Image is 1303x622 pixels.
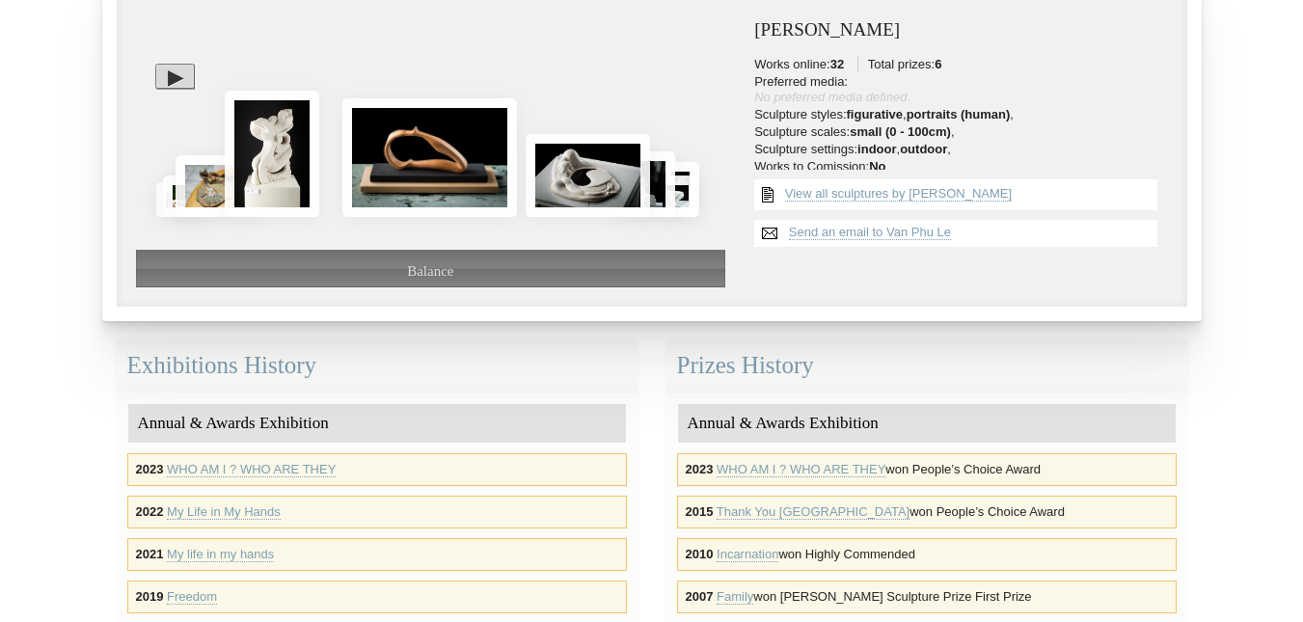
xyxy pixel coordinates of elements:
strong: 2022 [136,504,164,519]
strong: No [869,159,885,174]
a: WHO AM I ? WHO ARE THEY [717,462,885,477]
div: Annual & Awards Exhibition [128,404,626,444]
li: Sculpture styles: , , [754,107,1167,122]
div: won People’s Choice Award [677,453,1177,486]
div: Annual & Awards Exhibition [678,404,1176,444]
li: Sculpture scales: , [754,124,1167,140]
div: won Highly Commended [677,538,1177,571]
a: My Life in My Hands [167,504,281,520]
strong: outdoor [900,142,947,156]
div: Exhibitions History [117,340,638,392]
strong: portraits (human) [907,107,1011,122]
strong: figurative [847,107,904,122]
strong: 32 [830,57,844,71]
li: Works online: Total prizes: [754,57,1167,72]
strong: 2015 [686,504,714,519]
li: Sculpture settings: , , [754,142,1167,157]
div: won [PERSON_NAME] Sculpture Prize First Prize [677,581,1177,613]
img: My Life in My Hands [163,176,225,216]
li: Works to Comission: [754,159,1167,175]
strong: 2023 [136,462,164,476]
img: Freedom [225,91,319,217]
strong: 2007 [686,589,714,604]
strong: 2019 [136,589,164,604]
img: Balance [342,98,517,217]
img: WHO AM I ? WHO ARE THEY [156,182,205,217]
div: No preferred media defined. [754,90,1167,105]
img: Send an email to Van Phu Le [754,220,785,247]
span: Balance [407,263,453,279]
div: Prizes History [666,340,1187,392]
img: Empathy [662,162,699,216]
h3: [PERSON_NAME] [754,20,1167,41]
a: Send an email to Van Phu Le [789,225,951,240]
img: Nostalgia 2 [526,134,650,217]
strong: indoor [857,142,896,156]
a: Family [717,589,753,605]
a: Thank You [GEOGRAPHIC_DATA] [717,504,909,520]
a: My life in my hands [167,547,274,562]
strong: 2023 [686,462,714,476]
div: won People’s Choice Award [677,496,1177,528]
strong: 6 [935,57,941,71]
strong: 2010 [686,547,714,561]
a: Freedom [167,589,217,605]
strong: 2021 [136,547,164,561]
a: Incarnation [717,547,778,562]
a: View all sculptures by [PERSON_NAME] [785,186,1012,202]
li: Preferred media: [754,74,1167,105]
strong: small (0 - 100cm) [850,124,951,139]
a: WHO AM I ? WHO ARE THEY [167,462,336,477]
img: My life in my hands [176,155,259,216]
img: View all {sculptor_name} sculptures list [754,179,781,210]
